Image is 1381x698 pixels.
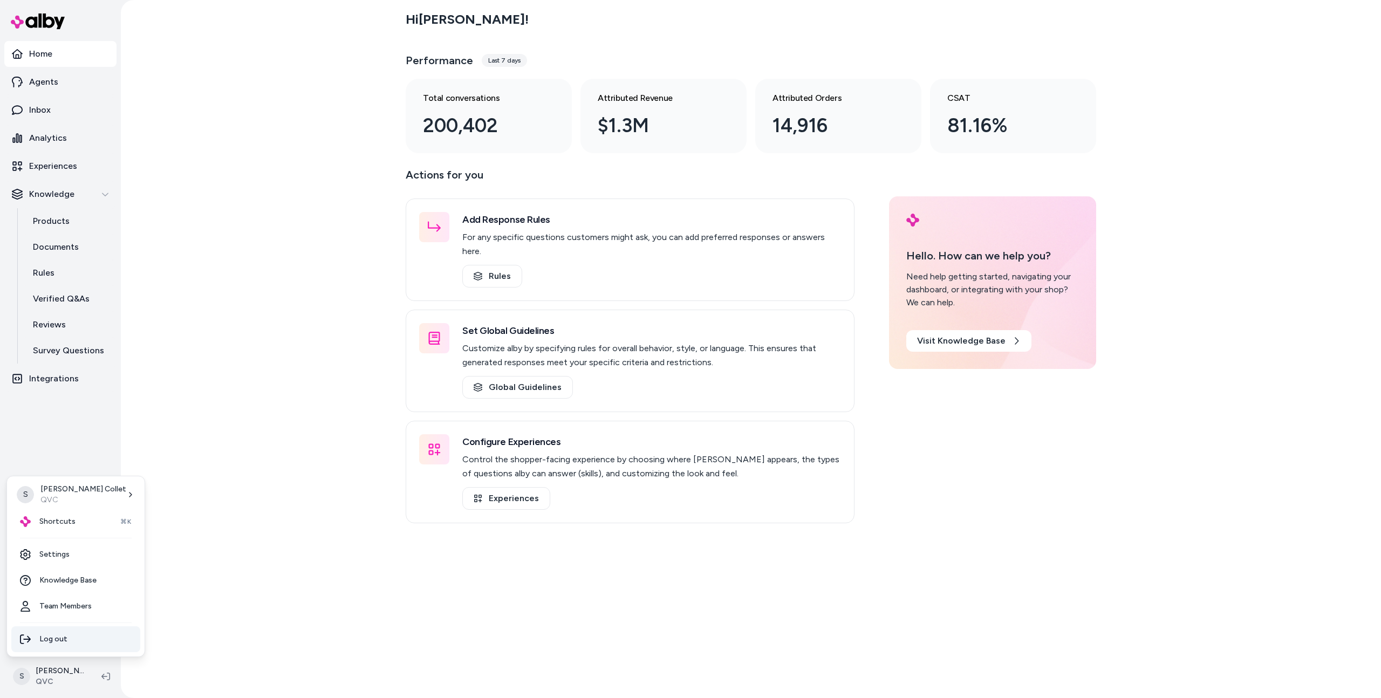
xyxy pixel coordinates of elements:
[11,542,140,567] a: Settings
[39,575,97,586] span: Knowledge Base
[11,626,140,652] div: Log out
[11,593,140,619] a: Team Members
[20,516,31,527] img: alby Logo
[40,495,126,505] p: QVC
[39,516,76,527] span: Shortcuts
[120,517,132,526] span: ⌘K
[17,486,34,503] span: S
[40,484,126,495] p: [PERSON_NAME] Collet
